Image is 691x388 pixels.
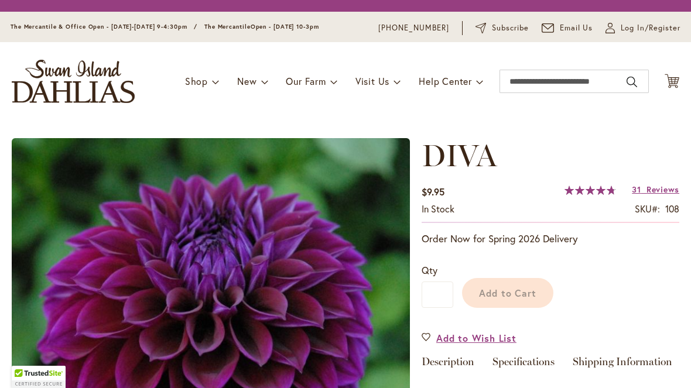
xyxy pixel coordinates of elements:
div: 108 [665,202,679,216]
a: Specifications [492,356,555,373]
a: Add to Wish List [422,331,516,345]
span: Reviews [646,184,679,195]
span: In stock [422,202,454,215]
a: [PHONE_NUMBER] [378,22,449,34]
span: Visit Us [355,75,389,87]
span: Help Center [419,75,472,87]
a: Subscribe [476,22,529,34]
span: DIVA [422,137,497,174]
span: Add to Wish List [436,331,516,345]
button: Search [627,73,637,91]
span: Our Farm [286,75,326,87]
span: Email Us [560,22,593,34]
span: $9.95 [422,186,444,198]
span: Shop [185,75,208,87]
span: Qty [422,264,437,276]
a: store logo [12,60,135,103]
span: New [237,75,256,87]
a: Description [422,356,474,373]
span: Open - [DATE] 10-3pm [251,23,319,30]
a: Log In/Register [606,22,680,34]
a: 31 Reviews [632,184,679,195]
div: Detailed Product Info [422,356,679,373]
a: Email Us [542,22,593,34]
span: Log In/Register [621,22,680,34]
span: Subscribe [492,22,529,34]
span: 31 [632,184,641,195]
div: 95% [565,186,616,195]
span: The Mercantile & Office Open - [DATE]-[DATE] 9-4:30pm / The Mercantile [11,23,251,30]
p: Order Now for Spring 2026 Delivery [422,232,679,246]
div: Availability [422,202,454,216]
strong: SKU [635,202,660,215]
iframe: Launch Accessibility Center [9,346,42,379]
a: Shipping Information [573,356,672,373]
